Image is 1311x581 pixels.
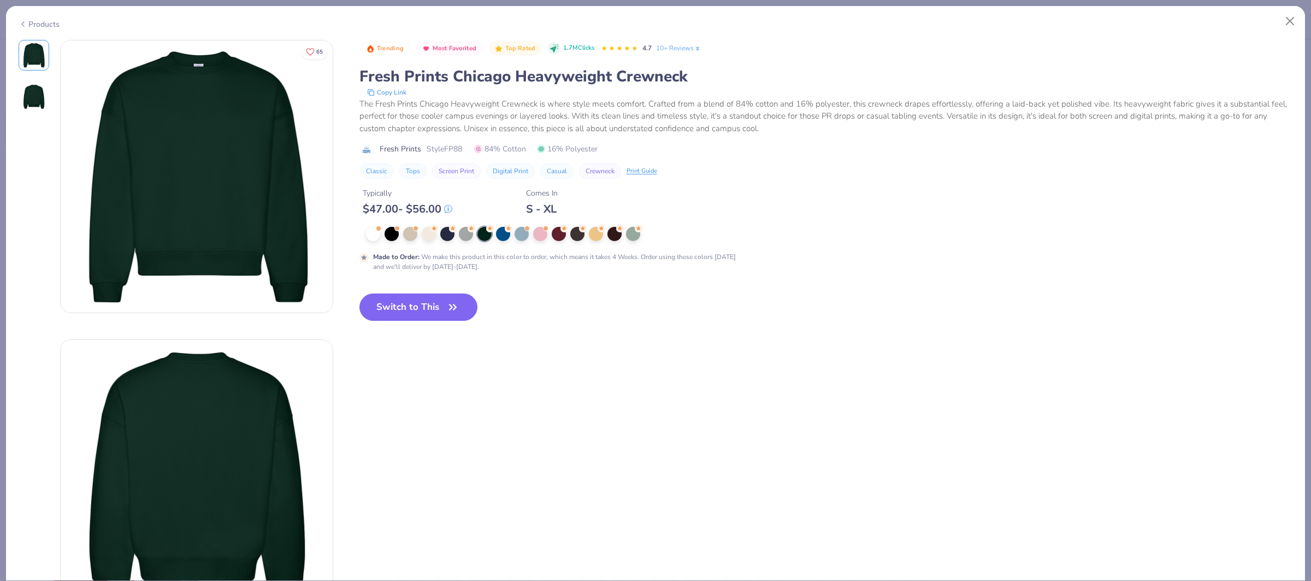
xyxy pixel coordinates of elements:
[422,44,430,53] img: Most Favorited sort
[361,42,410,56] button: Badge Button
[399,163,427,179] button: Tops
[19,19,60,30] div: Products
[1280,11,1301,32] button: Close
[21,84,47,110] img: Back
[427,143,462,155] span: Style FP88
[601,40,638,57] div: 4.7 Stars
[316,49,323,55] span: 65
[526,202,558,216] div: S - XL
[359,294,478,321] button: Switch to This
[642,44,652,52] span: 4.7
[474,143,526,155] span: 84% Cotton
[359,66,1293,87] div: Fresh Prints Chicago Heavyweight Crewneck
[61,40,333,313] img: Front
[359,145,374,154] img: brand logo
[563,44,594,53] span: 1.7M Clicks
[364,87,410,98] button: copy to clipboard
[537,143,598,155] span: 16% Polyester
[373,253,420,261] strong: Made to Order :
[359,98,1293,135] div: The Fresh Prints Chicago Heavyweight Crewneck is where style meets comfort. Crafted from a blend ...
[301,44,328,60] button: Like
[377,45,404,51] span: Trending
[363,187,452,199] div: Typically
[656,43,701,53] a: 10+ Reviews
[505,45,536,51] span: Top Rated
[359,163,394,179] button: Classic
[380,143,421,155] span: Fresh Prints
[526,187,558,199] div: Comes In
[366,44,375,53] img: Trending sort
[373,252,744,272] div: We make this product in this color to order, which means it takes 4 Weeks. Order using these colo...
[432,163,481,179] button: Screen Print
[416,42,482,56] button: Badge Button
[579,163,621,179] button: Crewneck
[433,45,476,51] span: Most Favorited
[489,42,541,56] button: Badge Button
[494,44,503,53] img: Top Rated sort
[363,202,452,216] div: $ 47.00 - $ 56.00
[540,163,574,179] button: Casual
[21,42,47,68] img: Front
[486,163,535,179] button: Digital Print
[627,167,657,176] div: Print Guide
